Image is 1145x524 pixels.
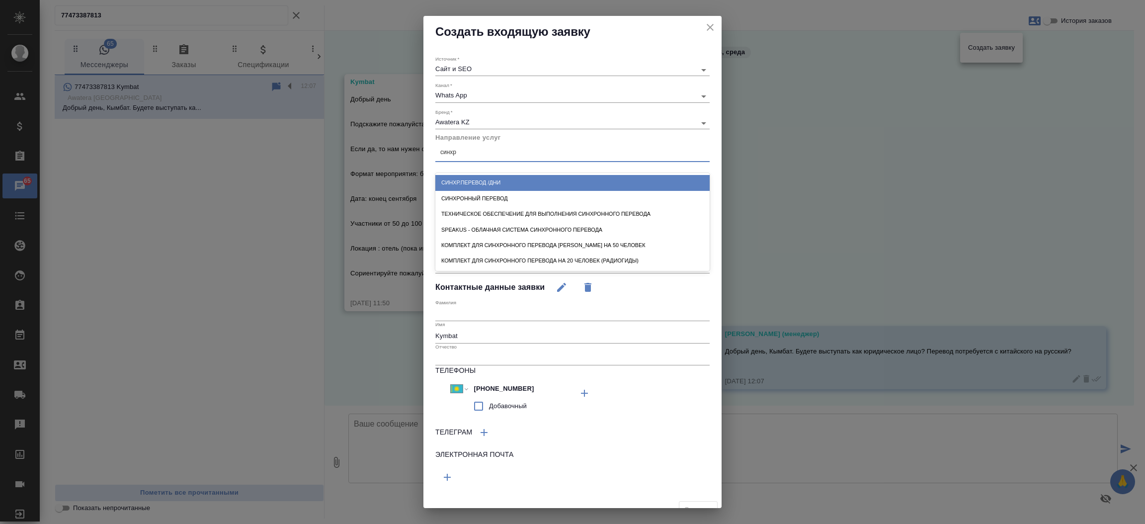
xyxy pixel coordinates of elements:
label: Фамилия [435,300,456,305]
label: Имя [435,322,445,327]
span: Добавочный [489,401,527,411]
h2: Создать входящую заявку [435,24,710,40]
div: Awatera KZ [435,118,710,126]
label: Отчество [435,344,457,349]
h6: Электронная почта [435,449,710,460]
h6: Телефоны [435,365,710,376]
label: Источник [435,57,459,62]
div: Комплект для синхронного перевода [PERSON_NAME] на 50 человек [435,238,710,253]
span: Заполните значение "Направление услуг" [679,501,718,519]
div: Whats App [435,91,710,99]
button: Добавить [435,465,459,489]
button: Добавить [472,421,496,444]
div: Сайт и SEO [435,65,710,73]
div: Техническое обеспечение для выполнения синхронного перевода [435,206,710,222]
input: ✎ Введи что-нибудь [470,381,557,396]
span: Направление услуг [435,134,501,141]
div: SpeakUs - облачная система синхронного перевода [435,222,710,238]
div: Комплект для синхронного перевода на 20 человек (радиогиды) [435,253,710,268]
button: Добавить [572,381,596,405]
div: Синхр.перевод /дни [435,175,710,190]
button: close [703,20,718,35]
label: Канал [435,83,452,88]
button: Удалить [576,275,600,299]
label: Бренд [435,109,453,114]
button: Редактировать [550,275,573,299]
h6: Телеграм [435,427,472,438]
h4: Контактные данные заявки [435,281,545,293]
div: Синхронный перевод [435,191,710,206]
